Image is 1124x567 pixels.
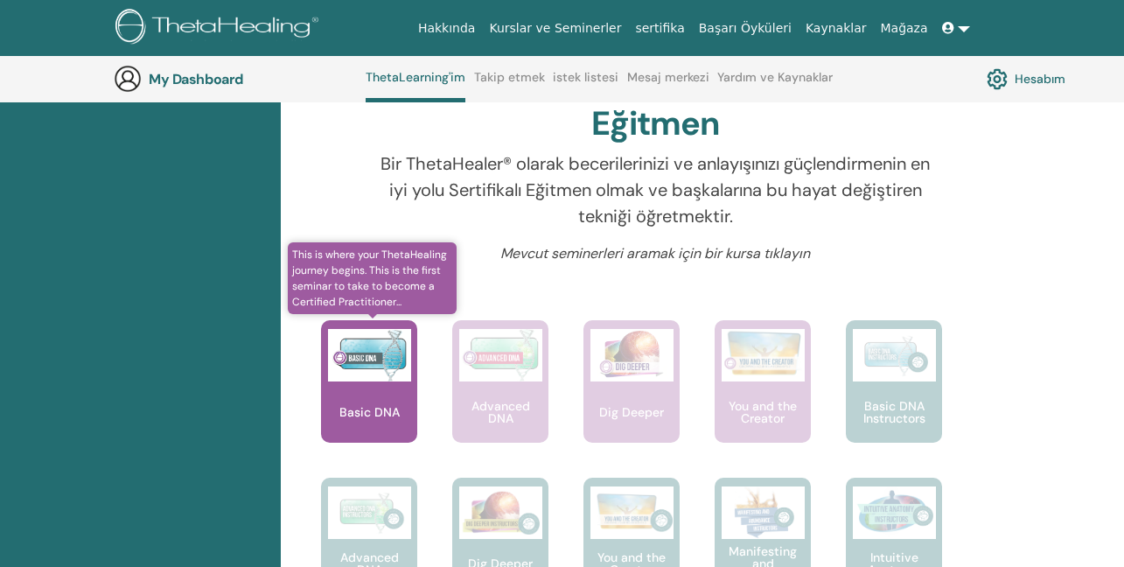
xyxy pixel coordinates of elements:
img: Intuitive Anatomy Instructors [853,486,936,539]
img: Advanced DNA Instructors [328,486,411,539]
a: Başarı Öyküleri [692,12,799,45]
img: Dig Deeper [590,329,674,381]
p: Basic DNA Instructors [846,400,942,424]
a: This is where your ThetaHealing journey begins. This is the first seminar to take to become a Cer... [321,320,417,478]
a: Mağaza [873,12,934,45]
p: Advanced DNA [452,400,548,424]
a: ThetaLearning'im [366,70,465,102]
a: Basic DNA Instructors Basic DNA Instructors [846,320,942,478]
a: Hakkında [411,12,483,45]
img: Dig Deeper Instructors [459,486,542,539]
img: generic-user-icon.jpg [114,65,142,93]
p: Mevcut seminerleri aramak için bir kursa tıklayın [372,243,939,264]
img: Advanced DNA [459,329,542,381]
a: Dig Deeper Dig Deeper [583,320,680,478]
a: sertifika [628,12,691,45]
a: istek listesi [553,70,618,98]
img: cog.svg [987,64,1008,94]
img: You and the Creator [722,329,805,377]
img: logo.png [115,9,325,48]
a: Hesabım [987,64,1065,94]
a: Takip etmek [474,70,545,98]
a: Kaynaklar [799,12,874,45]
img: Basic DNA Instructors [853,329,936,381]
p: You and the Creator [715,400,811,424]
p: Dig Deeper [592,406,671,418]
a: Advanced DNA Advanced DNA [452,320,548,478]
a: Kurslar ve Seminerler [482,12,628,45]
img: You and the Creator Instructors [590,486,674,539]
span: This is where your ThetaHealing journey begins. This is the first seminar to take to become a Cer... [288,242,457,314]
img: Basic DNA [328,329,411,381]
h2: Eğitmen [591,104,719,144]
a: You and the Creator You and the Creator [715,320,811,478]
a: Mesaj merkezi [627,70,709,98]
p: Bir ThetaHealer® olarak becerilerinizi ve anlayışınızı güçlendirmenin en iyi yolu Sertifikalı Eği... [372,150,939,229]
a: Yardım ve Kaynaklar [717,70,833,98]
h3: My Dashboard [149,71,324,87]
img: Manifesting and Abundance Instructors [722,486,805,539]
p: Basic DNA [332,406,407,418]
